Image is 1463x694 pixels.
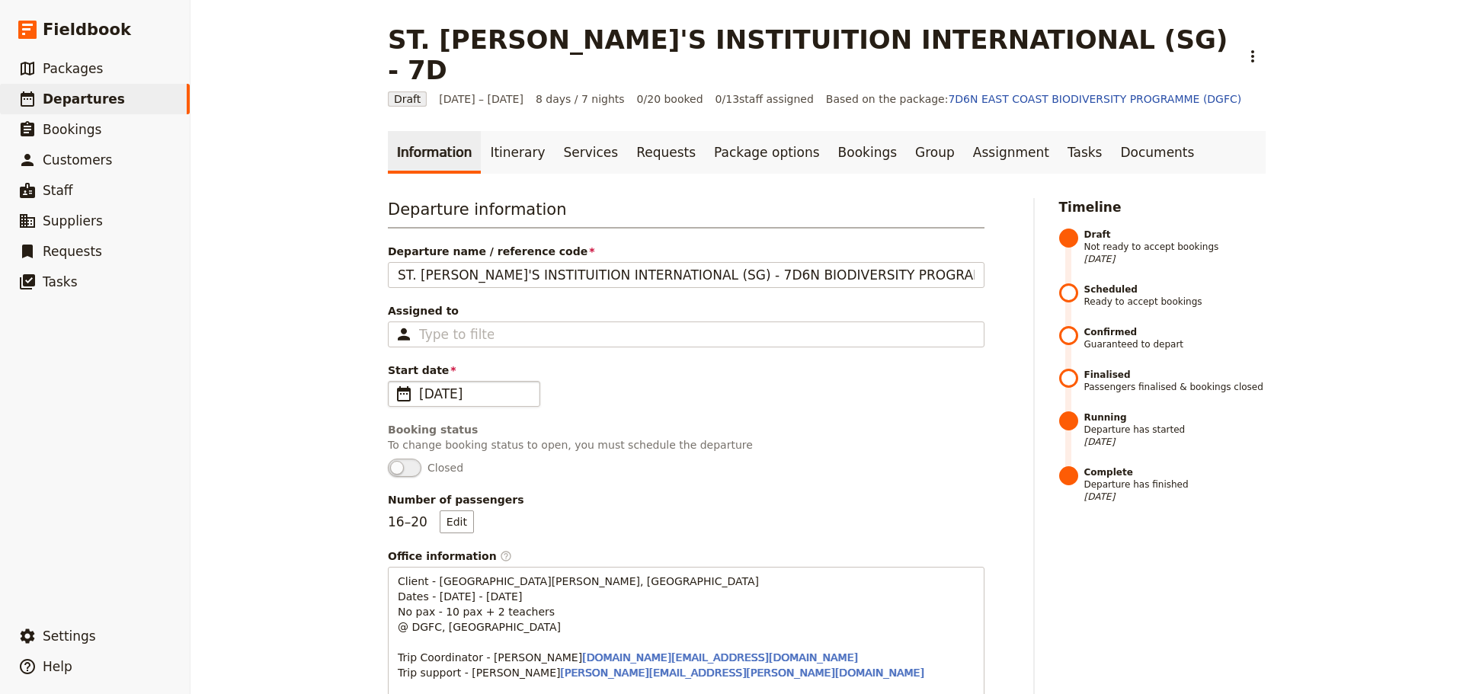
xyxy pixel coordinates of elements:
[43,659,72,674] span: Help
[43,274,78,289] span: Tasks
[395,385,413,403] span: ​
[481,131,554,174] a: Itinerary
[1084,436,1266,448] span: [DATE]
[440,510,474,533] button: Number of passengers16–20
[906,131,964,174] a: Group
[1084,283,1266,308] span: Ready to accept bookings
[388,510,474,533] p: 16 – 20
[388,422,984,437] div: Booking status
[1084,326,1266,350] span: Guaranteed to depart
[43,122,101,137] span: Bookings
[964,131,1058,174] a: Assignment
[43,628,96,644] span: Settings
[43,244,102,259] span: Requests
[1084,491,1266,503] span: [DATE]
[1084,369,1266,381] strong: Finalised
[388,198,984,229] h3: Departure information
[43,18,131,41] span: Fieldbook
[1084,326,1266,338] strong: Confirmed
[419,385,530,403] span: [DATE]
[1084,466,1266,478] strong: Complete
[388,244,984,259] span: Departure name / reference code
[829,131,906,174] a: Bookings
[1084,253,1266,265] span: [DATE]
[582,651,858,664] a: [DOMAIN_NAME][EMAIL_ADDRESS][DOMAIN_NAME]
[388,492,984,507] span: Number of passengers
[419,325,494,344] input: Assigned to
[705,131,828,174] a: Package options
[1084,411,1266,448] span: Departure has started
[555,131,628,174] a: Services
[388,131,481,174] a: Information
[1058,131,1112,174] a: Tasks
[43,61,103,76] span: Packages
[43,213,103,229] span: Suppliers
[439,91,523,107] span: [DATE] – [DATE]
[398,651,582,664] span: Trip Coordinator - [PERSON_NAME]
[427,460,463,475] span: Closed
[948,93,1241,105] a: 7D6N EAST COAST BIODIVERSITY PROGRAMME (DGFC)
[1240,43,1266,69] button: Actions
[1059,198,1266,216] h2: Timeline
[500,550,512,562] span: ​
[1084,283,1266,296] strong: Scheduled
[388,303,984,318] span: Assigned to
[1084,369,1266,393] span: Passengers finalised & bookings closed
[388,363,984,378] span: Start date
[826,91,1241,107] span: Based on the package:
[637,91,703,107] span: 0/20 booked
[627,131,705,174] a: Requests
[1084,466,1266,503] span: Departure has finished
[1084,411,1266,424] strong: Running
[388,24,1231,85] h1: ST. [PERSON_NAME]'S INSTITUITION INTERNATIONAL (SG) - 7D
[43,183,73,198] span: Staff
[715,91,814,107] span: 0 / 13 staff assigned
[1084,229,1266,265] span: Not ready to accept bookings
[388,91,427,107] span: Draft
[388,437,984,453] p: To change booking status to open, you must schedule the departure
[398,667,560,679] span: Trip support - [PERSON_NAME]
[398,575,759,633] span: Client - [GEOGRAPHIC_DATA][PERSON_NAME], [GEOGRAPHIC_DATA] Dates - [DATE] - [DATE] No pax - 10 pa...
[388,262,984,288] input: Departure name / reference code
[388,548,984,564] div: Office information
[560,667,924,679] a: [PERSON_NAME][EMAIL_ADDRESS][PERSON_NAME][DOMAIN_NAME]
[43,152,112,168] span: Customers
[536,91,625,107] span: 8 days / 7 nights
[43,91,125,107] span: Departures
[1084,229,1266,241] strong: Draft
[1111,131,1203,174] a: Documents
